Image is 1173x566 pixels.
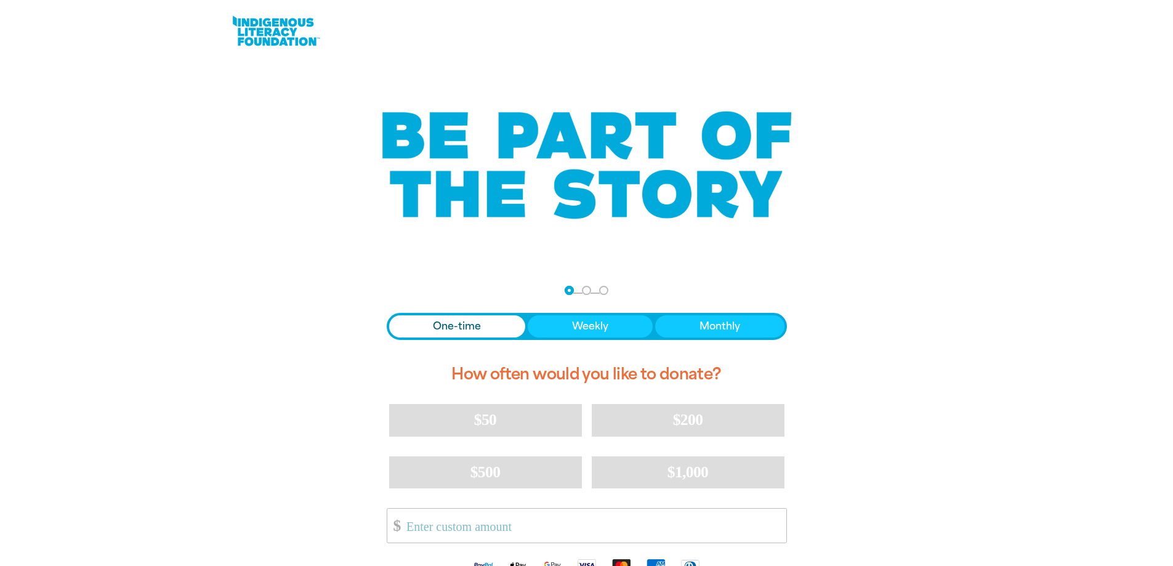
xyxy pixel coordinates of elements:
[474,411,496,429] span: $50
[389,404,582,436] button: $50
[387,355,787,394] h2: How often would you like to donate?
[389,456,582,488] button: $500
[565,286,574,295] button: Navigate to step 1 of 3 to enter your donation amount
[389,315,526,338] button: One-time
[699,319,740,334] span: Monthly
[592,404,784,436] button: $200
[599,286,608,295] button: Navigate to step 3 of 3 to enter your payment details
[371,87,802,244] img: Be part of the story
[470,463,501,481] span: $500
[667,463,709,481] span: $1,000
[592,456,784,488] button: $1,000
[398,509,786,543] input: Enter custom amount
[655,315,784,338] button: Monthly
[673,411,703,429] span: $200
[433,319,481,334] span: One-time
[387,313,787,340] div: Donation frequency
[582,286,591,295] button: Navigate to step 2 of 3 to enter your details
[387,512,401,540] span: $
[528,315,653,338] button: Weekly
[572,319,608,334] span: Weekly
